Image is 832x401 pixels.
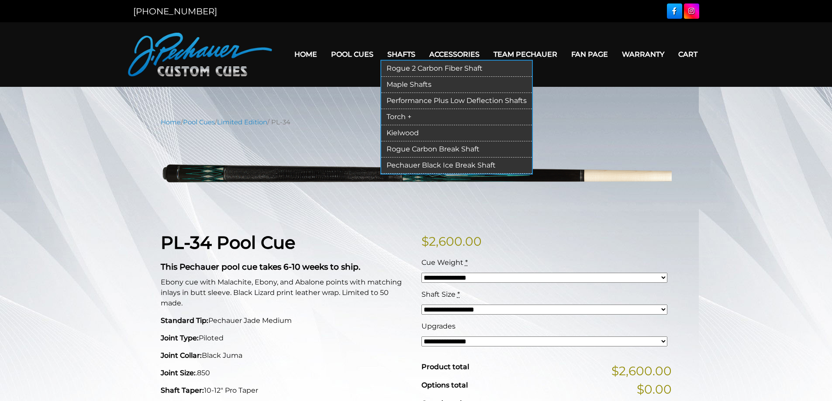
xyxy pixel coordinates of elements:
span: Cue Weight [421,258,463,267]
a: Pool Cues [183,118,215,126]
p: .850 [161,368,411,378]
a: Home [287,43,324,65]
a: Team Pechauer [487,43,564,65]
strong: PL-34 Pool Cue [161,232,295,253]
a: Torch + [381,109,532,125]
abbr: required [457,290,460,298]
strong: Shaft Taper: [161,386,204,394]
strong: This Pechauer pool cue takes 6-10 weeks to ship. [161,262,360,272]
a: Maple Shafts [381,77,532,93]
span: Product total [421,363,469,371]
a: Pool Cues [324,43,380,65]
a: Rogue 2 Carbon Fiber Shaft [381,61,532,77]
span: Shaft Size [421,290,456,298]
img: pl-34.png [161,134,672,219]
abbr: required [465,258,468,267]
span: Upgrades [421,322,456,330]
a: Rogue Carbon Break Shaft [381,141,532,158]
span: $0.00 [637,380,672,398]
img: Pechauer Custom Cues [128,33,272,76]
strong: Joint Type: [161,334,199,342]
a: Shafts [380,43,422,65]
span: $2,600.00 [611,362,672,380]
bdi: 2,600.00 [421,234,482,249]
a: Home [161,118,181,126]
p: Black Juma [161,350,411,361]
span: Options total [421,381,468,389]
a: Cart [671,43,704,65]
p: Piloted [161,333,411,343]
strong: Standard Tip: [161,316,208,325]
p: Pechauer Jade Medium [161,315,411,326]
nav: Breadcrumb [161,117,672,127]
p: 10-12" Pro Taper [161,385,411,396]
a: Kielwood [381,125,532,141]
strong: Joint Collar: [161,351,202,360]
a: Pechauer Black Ice Break Shaft [381,158,532,174]
a: Warranty [615,43,671,65]
span: $ [421,234,429,249]
p: Ebony cue with Malachite, Ebony, and Abalone points with matching inlays in butt sleeve. Black Li... [161,277,411,308]
strong: Joint Size: [161,369,196,377]
a: Fan Page [564,43,615,65]
a: Limited Edition [217,118,267,126]
a: [PHONE_NUMBER] [133,6,217,17]
a: Accessories [422,43,487,65]
a: Performance Plus Low Deflection Shafts [381,93,532,109]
